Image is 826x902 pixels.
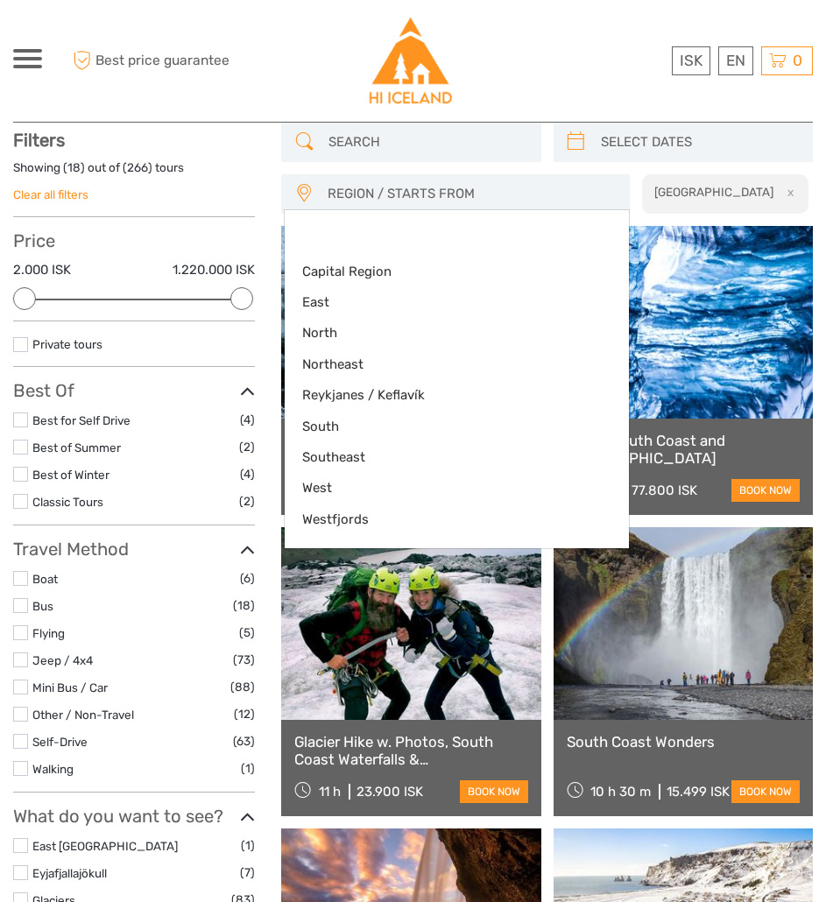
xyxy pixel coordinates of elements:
[201,27,222,48] button: Open LiveChat chat widget
[567,432,800,468] a: DT 02 South Coast and [GEOGRAPHIC_DATA]
[240,464,255,484] span: (4)
[32,468,109,482] a: Best of Winter
[32,708,134,722] a: Other / Non-Travel
[240,568,255,588] span: (6)
[302,324,582,342] span: North
[32,495,103,509] a: Classic Tours
[13,806,255,827] h3: What do you want to see?
[718,46,753,75] div: EN
[13,261,71,279] label: 2.000 ISK
[13,187,88,201] a: Clear all filters
[239,437,255,457] span: (2)
[32,440,121,455] a: Best of Summer
[632,483,697,498] div: 77.800 ISK
[234,704,255,724] span: (12)
[32,599,53,613] a: Bus
[233,650,255,670] span: (73)
[302,448,582,467] span: Southeast
[68,46,229,75] span: Best price guarantee
[127,159,148,176] label: 266
[776,183,800,201] button: x
[357,784,423,800] div: 23.900 ISK
[13,230,255,251] h3: Price
[239,491,255,511] span: (2)
[233,731,255,751] span: (63)
[32,337,102,351] a: Private tours
[302,479,582,497] span: West
[13,130,65,151] strong: Filters
[233,595,255,616] span: (18)
[241,835,255,856] span: (1)
[367,18,454,104] img: Hostelling International
[67,159,81,176] label: 18
[567,733,800,750] a: South Coast Wonders
[25,31,198,45] p: We're away right now. Please check back later!
[654,185,773,199] h2: [GEOGRAPHIC_DATA]
[32,866,107,880] a: Eyjafjallajökull
[239,623,255,643] span: (5)
[319,784,341,800] span: 11 h
[32,653,93,667] a: Jeep / 4x4
[302,386,582,405] span: Reykjanes / Keflavík
[173,261,255,279] label: 1.220.000 ISK
[230,677,255,697] span: (88)
[240,410,255,430] span: (4)
[13,539,255,560] h3: Travel Method
[32,413,131,427] a: Best for Self Drive
[294,733,527,769] a: Glacier Hike w. Photos, South Coast Waterfalls & [GEOGRAPHIC_DATA]
[13,159,255,187] div: Showing ( ) out of ( ) tours
[240,863,255,883] span: (7)
[731,479,800,502] a: book now
[302,511,582,529] span: Westfjords
[13,380,255,401] h3: Best Of
[302,263,582,281] span: Capital Region
[32,680,108,694] a: Mini Bus / Car
[667,784,730,800] div: 15.499 ISK
[790,52,805,69] span: 0
[731,780,800,803] a: book now
[293,218,620,244] input: Search
[594,127,804,158] input: SELECT DATES
[32,626,65,640] a: Flying
[460,780,528,803] a: book now
[590,784,651,800] span: 10 h 30 m
[241,758,255,779] span: (1)
[302,293,582,312] span: East
[302,356,582,374] span: Northeast
[32,762,74,776] a: Walking
[32,839,178,853] a: East [GEOGRAPHIC_DATA]
[302,418,582,436] span: South
[32,735,88,749] a: Self-Drive
[680,52,702,69] span: ISK
[321,127,532,158] input: SEARCH
[320,180,621,208] button: REGION / STARTS FROM
[32,572,58,586] a: Boat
